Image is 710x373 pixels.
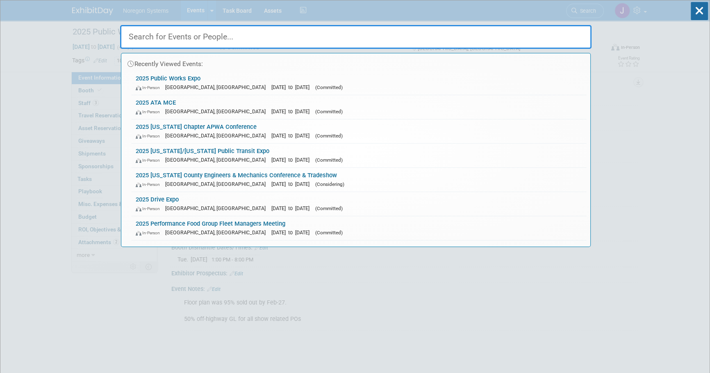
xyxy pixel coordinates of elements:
span: [DATE] to [DATE] [271,181,314,187]
span: [GEOGRAPHIC_DATA], [GEOGRAPHIC_DATA] [165,205,270,211]
div: Recently Viewed Events: [125,53,586,71]
span: [GEOGRAPHIC_DATA], [GEOGRAPHIC_DATA] [165,133,270,139]
a: 2025 [US_STATE] County Engineers & Mechanics Conference & Tradeshow In-Person [GEOGRAPHIC_DATA], ... [132,168,586,192]
span: (Committed) [315,206,343,211]
a: 2025 [US_STATE]/[US_STATE] Public Transit Expo In-Person [GEOGRAPHIC_DATA], [GEOGRAPHIC_DATA] [DA... [132,144,586,167]
span: In-Person [136,133,164,139]
span: [GEOGRAPHIC_DATA], [GEOGRAPHIC_DATA] [165,157,270,163]
span: [DATE] to [DATE] [271,229,314,236]
span: (Committed) [315,230,343,236]
span: In-Person [136,230,164,236]
span: In-Person [136,109,164,114]
span: In-Person [136,85,164,90]
span: (Considering) [315,181,344,187]
a: 2025 [US_STATE] Chapter APWA Conference In-Person [GEOGRAPHIC_DATA], [GEOGRAPHIC_DATA] [DATE] to ... [132,119,586,143]
a: 2025 ATA MCE In-Person [GEOGRAPHIC_DATA], [GEOGRAPHIC_DATA] [DATE] to [DATE] (Committed) [132,95,586,119]
span: (Committed) [315,109,343,114]
span: In-Person [136,206,164,211]
a: 2025 Public Works Expo In-Person [GEOGRAPHIC_DATA], [GEOGRAPHIC_DATA] [DATE] to [DATE] (Committed) [132,71,586,95]
span: [DATE] to [DATE] [271,157,314,163]
span: (Committed) [315,157,343,163]
span: [GEOGRAPHIC_DATA], [GEOGRAPHIC_DATA] [165,229,270,236]
span: [DATE] to [DATE] [271,84,314,90]
span: In-Person [136,182,164,187]
span: [DATE] to [DATE] [271,133,314,139]
span: In-Person [136,158,164,163]
span: (Committed) [315,85,343,90]
span: [GEOGRAPHIC_DATA], [GEOGRAPHIC_DATA] [165,181,270,187]
span: [DATE] to [DATE] [271,205,314,211]
a: 2025 Drive Expo In-Person [GEOGRAPHIC_DATA], [GEOGRAPHIC_DATA] [DATE] to [DATE] (Committed) [132,192,586,216]
span: [GEOGRAPHIC_DATA], [GEOGRAPHIC_DATA] [165,84,270,90]
span: (Committed) [315,133,343,139]
input: Search for Events or People... [120,25,592,49]
span: [DATE] to [DATE] [271,108,314,114]
a: 2025 Performance Food Group Fleet Managers Meeting In-Person [GEOGRAPHIC_DATA], [GEOGRAPHIC_DATA]... [132,216,586,240]
span: [GEOGRAPHIC_DATA], [GEOGRAPHIC_DATA] [165,108,270,114]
